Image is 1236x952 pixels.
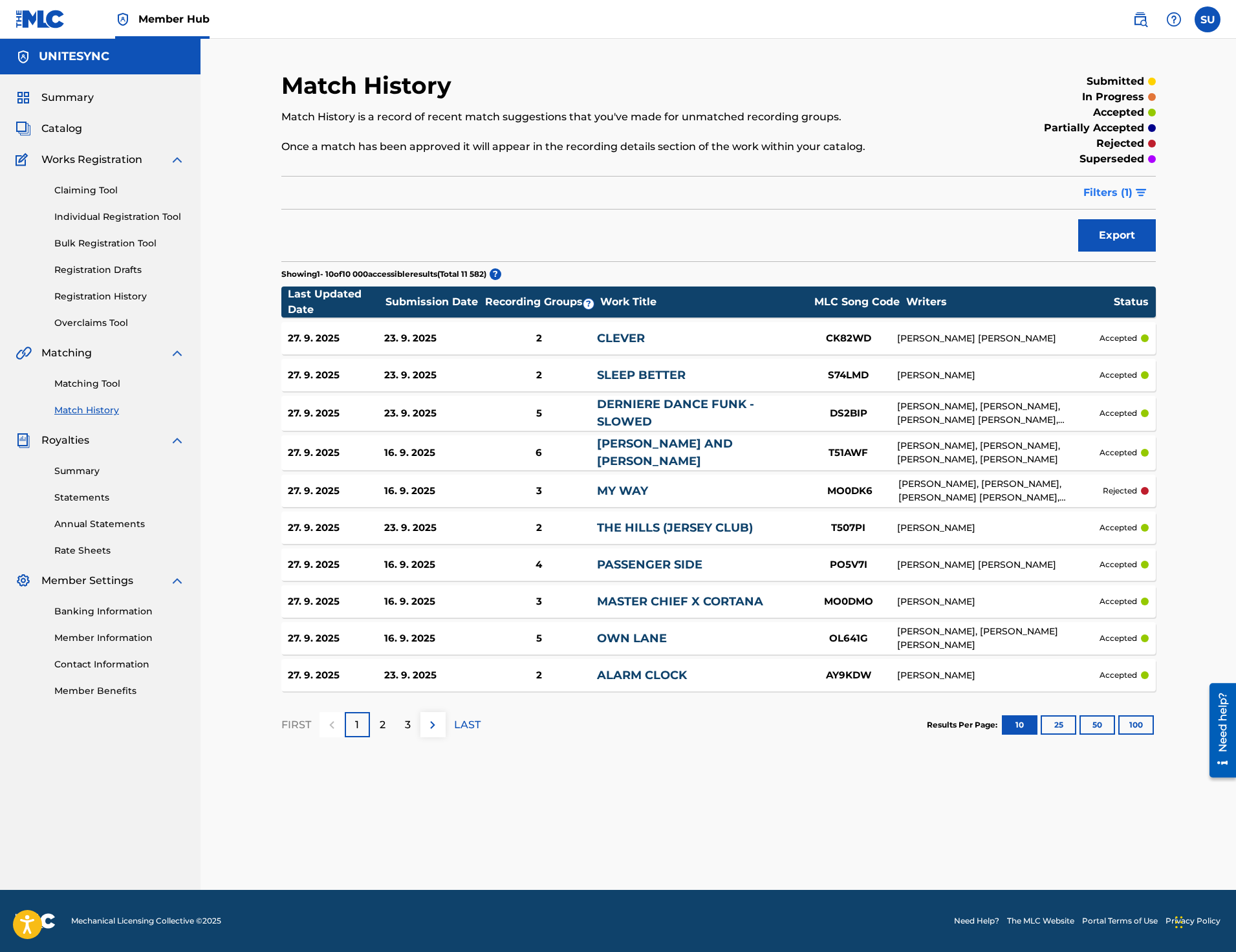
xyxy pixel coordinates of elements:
[597,668,687,682] a: ALARM CLOCK
[800,557,897,572] div: PO5V7I
[1171,890,1236,952] iframe: Chat Widget
[1195,6,1220,32] div: User Menu
[405,717,411,733] p: 3
[281,139,955,155] p: Once a match has been approved it will appear in the recording details section of the work within...
[1175,903,1183,942] div: Přetáhnout
[1100,407,1137,419] p: accepted
[801,484,898,499] div: MO0DK6
[384,594,481,609] div: 16. 9. 2025
[1087,74,1144,89] p: submitted
[898,477,1103,504] div: [PERSON_NAME], [PERSON_NAME], [PERSON_NAME] [PERSON_NAME], [PERSON_NAME] [PERSON_NAME]
[16,49,31,65] img: Accounts
[380,717,385,733] p: 2
[16,152,32,168] img: Works Registration
[115,12,131,27] img: Top Rightsholder
[1100,369,1137,381] p: accepted
[897,521,1100,535] div: [PERSON_NAME]
[54,491,185,504] a: Statements
[1082,89,1144,105] p: in progress
[1136,189,1147,197] img: filter
[138,12,210,27] span: Member Hub
[288,631,384,646] div: 27. 9. 2025
[1118,715,1154,735] button: 100
[481,406,596,421] div: 5
[288,484,385,499] div: 27. 9. 2025
[16,10,65,28] img: MLC Logo
[41,433,89,448] span: Royalties
[800,368,897,383] div: S74LMD
[54,210,185,224] a: Individual Registration Tool
[897,369,1100,382] div: [PERSON_NAME]
[16,121,82,136] a: CatalogCatalog
[597,397,754,429] a: DERNIERE DANCE FUNK - SLOWED
[1100,522,1137,534] p: accepted
[897,625,1100,652] div: [PERSON_NAME], [PERSON_NAME] [PERSON_NAME]
[800,406,897,421] div: DS2BIP
[54,263,185,277] a: Registration Drafts
[1100,669,1137,681] p: accepted
[281,71,458,100] h2: Match History
[808,294,905,310] div: MLC Song Code
[39,49,109,64] h5: UNITESYNC
[897,669,1100,682] div: [PERSON_NAME]
[384,631,481,646] div: 16. 9. 2025
[16,573,31,589] img: Member Settings
[481,446,596,460] div: 6
[1100,596,1137,607] p: accepted
[384,521,481,535] div: 23. 9. 2025
[41,121,82,136] span: Catalog
[288,521,384,535] div: 27. 9. 2025
[481,484,598,499] div: 3
[54,684,185,698] a: Member Benefits
[1114,294,1149,310] div: Status
[927,719,1001,731] p: Results Per Page:
[800,594,897,609] div: MO0DMO
[384,446,481,460] div: 16. 9. 2025
[54,377,185,391] a: Matching Tool
[1083,185,1133,200] span: Filters ( 1 )
[281,268,486,280] p: Showing 1 - 10 of 10 000 accessible results (Total 11 582 )
[597,484,648,498] a: MY WAY
[384,406,481,421] div: 23. 9. 2025
[800,446,897,460] div: T51AWF
[1133,12,1148,27] img: search
[597,331,645,345] a: CLEVER
[54,658,185,671] a: Contact Information
[355,717,359,733] p: 1
[54,464,185,478] a: Summary
[897,558,1100,572] div: [PERSON_NAME] [PERSON_NAME]
[288,557,384,572] div: 27. 9. 2025
[281,109,955,125] p: Match History is a record of recent match suggestions that you've made for unmatched recording gr...
[384,668,481,683] div: 23. 9. 2025
[1100,633,1137,644] p: accepted
[800,631,897,646] div: OL641G
[600,294,807,310] div: Work Title
[1100,447,1137,459] p: accepted
[54,290,185,303] a: Registration History
[41,573,133,589] span: Member Settings
[1093,105,1144,120] p: accepted
[16,913,56,929] img: logo
[54,404,185,417] a: Match History
[481,557,596,572] div: 4
[481,668,596,683] div: 2
[425,717,440,733] img: right
[1166,12,1182,27] img: help
[288,446,384,460] div: 27. 9. 2025
[481,594,596,609] div: 3
[288,331,384,346] div: 27. 9. 2025
[169,433,185,448] img: expand
[41,345,92,361] span: Matching
[1096,136,1144,151] p: rejected
[490,268,501,280] span: ?
[597,594,763,609] a: MASTER CHIEF X CORTANA
[597,521,753,535] a: THE HILLS (JERSEY CLUB)
[288,287,385,318] div: Last Updated Date
[597,437,733,468] a: [PERSON_NAME] AND [PERSON_NAME]
[71,915,221,927] span: Mechanical Licensing Collective © 2025
[1082,915,1158,927] a: Portal Terms of Use
[800,331,897,346] div: CK82WD
[1127,6,1153,32] a: Public Search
